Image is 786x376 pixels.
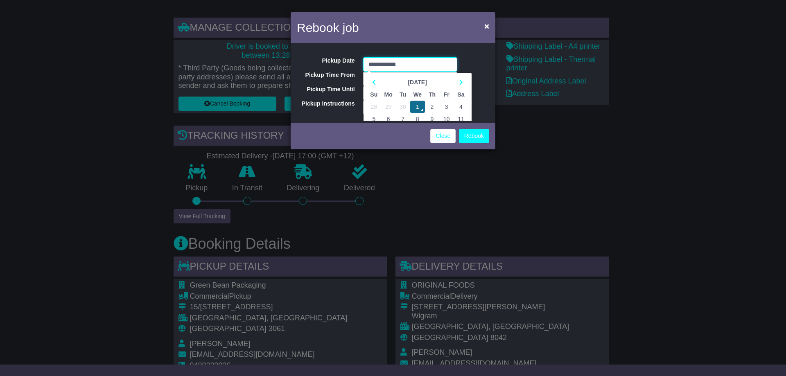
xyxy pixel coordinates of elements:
label: Pickup instructions [291,100,359,107]
h4: Rebook job [297,18,359,37]
th: We [410,88,425,101]
th: Th [425,88,439,101]
button: Rebook [459,129,489,143]
td: 3 [439,101,454,113]
td: 28 [367,101,381,113]
td: 1 [410,101,425,113]
th: Select Month [381,76,454,88]
th: Fr [439,88,454,101]
th: Su [367,88,381,101]
td: 6 [381,113,396,125]
td: 29 [381,101,396,113]
td: 11 [454,113,468,125]
label: Pickup Date [291,57,359,64]
button: Close [480,18,493,34]
td: 10 [439,113,454,125]
span: × [484,21,489,31]
td: 30 [395,101,410,113]
td: 5 [367,113,381,125]
th: Sa [454,88,468,101]
td: 7 [395,113,410,125]
td: 8 [410,113,425,125]
label: Pickup Time Until [291,86,359,93]
td: 4 [454,101,468,113]
th: Tu [395,88,410,101]
a: Close [430,129,456,143]
th: Mo [381,88,396,101]
td: 9 [425,113,439,125]
label: Pickup Time From [291,72,359,79]
td: 2 [425,101,439,113]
